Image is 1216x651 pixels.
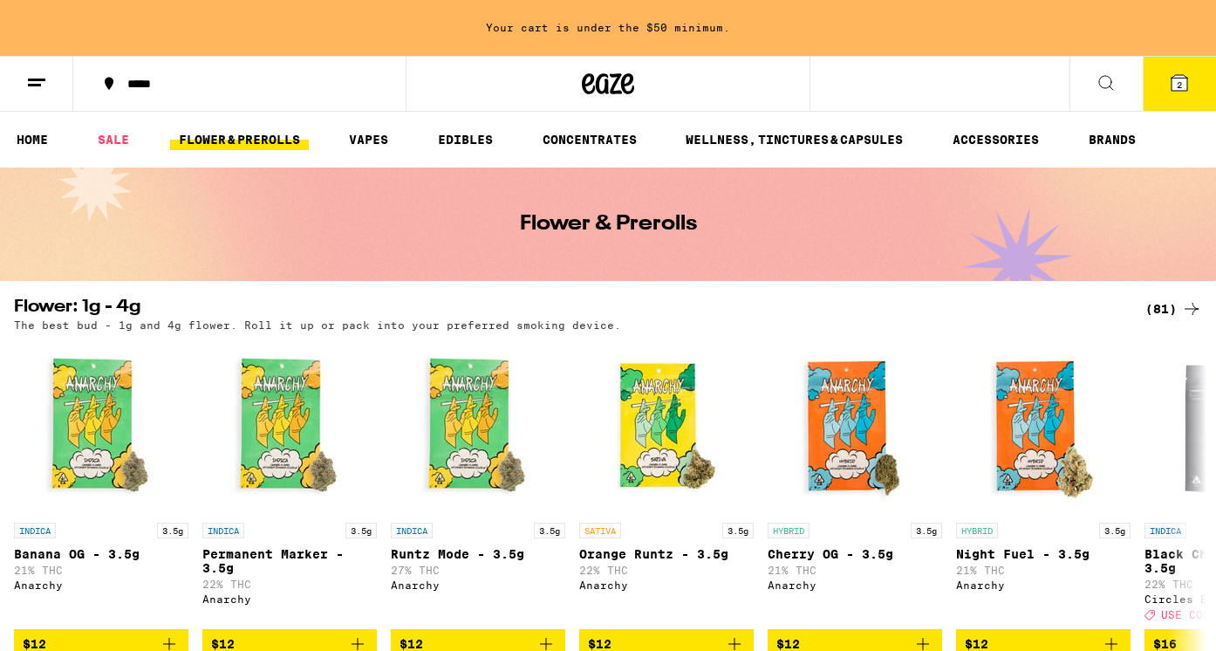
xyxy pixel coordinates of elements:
[170,129,309,150] a: FLOWER & PREROLLS
[520,214,697,235] h1: Flower & Prerolls
[956,339,1131,629] a: Open page for Night Fuel - 3.5g from Anarchy
[768,523,810,538] p: HYBRID
[89,129,138,150] a: SALE
[400,637,423,651] span: $12
[157,523,188,538] p: 3.5g
[391,523,433,538] p: INDICA
[768,547,942,561] p: Cherry OG - 3.5g
[202,579,377,590] p: 22% THC
[1099,523,1131,538] p: 3.5g
[202,339,377,514] img: Anarchy - Permanent Marker - 3.5g
[1145,298,1202,319] a: (81)
[211,637,235,651] span: $12
[956,565,1131,576] p: 21% THC
[8,129,57,150] a: HOME
[14,298,1117,319] h2: Flower: 1g - 4g
[965,637,988,651] span: $12
[768,579,942,591] div: Anarchy
[202,523,244,538] p: INDICA
[14,547,188,561] p: Banana OG - 3.5g
[429,129,502,150] a: EDIBLES
[579,339,754,629] a: Open page for Orange Runtz - 3.5g from Anarchy
[911,523,942,538] p: 3.5g
[1080,129,1144,150] a: BRANDS
[391,339,565,629] a: Open page for Runtz Mode - 3.5g from Anarchy
[768,565,942,576] p: 21% THC
[391,579,565,591] div: Anarchy
[1153,637,1177,651] span: $16
[944,129,1048,150] a: ACCESSORIES
[14,319,621,331] p: The best bud - 1g and 4g flower. Roll it up or pack into your preferred smoking device.
[345,523,377,538] p: 3.5g
[579,523,621,538] p: SATIVA
[340,129,397,150] a: VAPES
[202,547,377,575] p: Permanent Marker - 3.5g
[768,339,942,514] img: Anarchy - Cherry OG - 3.5g
[1144,523,1186,538] p: INDICA
[956,579,1131,591] div: Anarchy
[14,523,56,538] p: INDICA
[768,339,942,629] a: Open page for Cherry OG - 3.5g from Anarchy
[14,565,188,576] p: 21% THC
[14,339,188,514] img: Anarchy - Banana OG - 3.5g
[202,593,377,605] div: Anarchy
[677,129,912,150] a: WELLNESS, TINCTURES & CAPSULES
[1177,79,1182,90] span: 2
[14,339,188,629] a: Open page for Banana OG - 3.5g from Anarchy
[579,579,754,591] div: Anarchy
[579,547,754,561] p: Orange Runtz - 3.5g
[776,637,800,651] span: $12
[956,547,1131,561] p: Night Fuel - 3.5g
[588,637,611,651] span: $12
[14,579,188,591] div: Anarchy
[579,565,754,576] p: 22% THC
[391,339,565,514] img: Anarchy - Runtz Mode - 3.5g
[391,547,565,561] p: Runtz Mode - 3.5g
[956,339,1131,514] img: Anarchy - Night Fuel - 3.5g
[956,523,998,538] p: HYBRID
[391,565,565,576] p: 27% THC
[1143,57,1216,111] button: 2
[23,637,46,651] span: $12
[534,523,565,538] p: 3.5g
[534,129,646,150] a: CONCENTRATES
[722,523,754,538] p: 3.5g
[579,339,754,514] img: Anarchy - Orange Runtz - 3.5g
[202,339,377,629] a: Open page for Permanent Marker - 3.5g from Anarchy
